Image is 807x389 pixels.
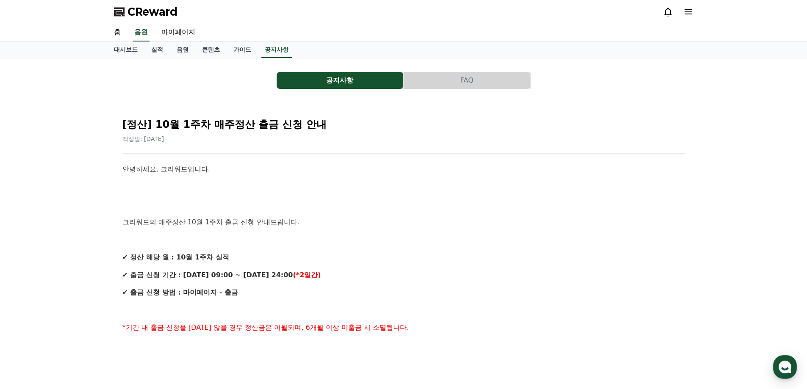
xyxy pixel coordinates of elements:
[122,164,685,175] p: 안녕하세요, 크리워드입니다.
[261,42,292,58] a: 공지사항
[122,217,685,228] p: 크리워드의 매주정산 10월 1주차 출금 신청 안내드립니다.
[122,323,409,331] span: *기간 내 출금 신청을 [DATE] 않을 경우 정산금은 이월되며, 6개월 이상 미출금 시 소멸됩니다.
[170,42,195,58] a: 음원
[122,253,229,261] strong: ✔ 정산 해당 월 : 10월 1주차 실적
[155,24,202,41] a: 마이페이지
[293,271,321,279] strong: (*2일간)
[195,42,227,58] a: 콘텐츠
[114,5,177,19] a: CReward
[404,72,530,89] button: FAQ
[227,42,258,58] a: 가이드
[144,42,170,58] a: 실적
[122,118,685,131] h2: [정산] 10월 1주차 매주정산 출금 신청 안내
[128,5,177,19] span: CReward
[277,72,403,89] button: 공지사항
[122,271,293,279] strong: ✔ 출금 신청 기간 : [DATE] 09:00 ~ [DATE] 24:00
[122,288,238,296] strong: ✔ 출금 신청 방법 : 마이페이지 - 출금
[404,72,531,89] a: FAQ
[133,24,150,41] a: 음원
[107,42,144,58] a: 대시보드
[122,135,164,142] span: 작성일: [DATE]
[107,24,128,41] a: 홈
